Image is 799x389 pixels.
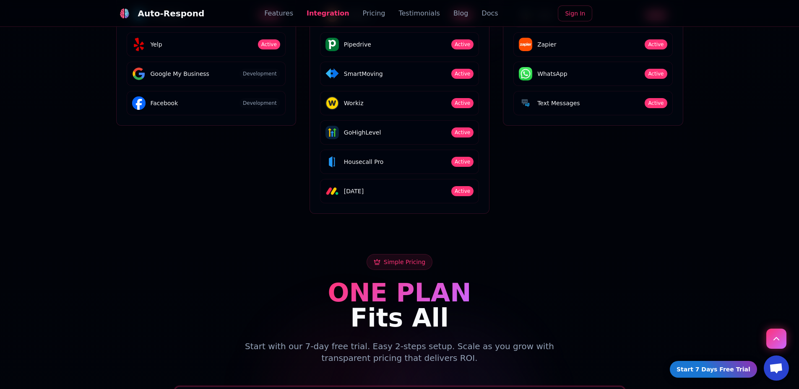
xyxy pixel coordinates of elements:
img: SmartMoving logo [325,67,339,80]
img: Google My Business logo [132,67,146,80]
span: Active [451,186,474,196]
span: Yelp [151,40,162,49]
a: Integration [307,8,349,18]
img: Facebook logo [132,96,146,110]
span: Active [451,39,474,49]
span: Active [451,98,474,108]
img: Monday logo [325,184,339,198]
span: Housecall Pro [344,158,384,166]
span: SmartMoving [344,70,383,78]
span: ONE PLAN [328,278,471,307]
span: Text Messages [537,99,580,107]
span: Active [645,98,667,108]
img: Zapier logo [519,38,532,51]
span: Active [645,39,667,49]
a: Blog [453,8,468,18]
span: Pipedrive [344,40,371,49]
span: [DATE] [344,187,364,195]
img: Workiz logo [325,96,339,110]
span: Simple Pricing [384,258,425,266]
img: Auto-Respond Logo [119,8,129,18]
span: GoHighLevel [344,128,381,137]
a: Features [264,8,293,18]
span: Google My Business [151,70,209,78]
span: Active [451,127,474,137]
img: GoHighLevel logo [325,126,339,139]
span: WhatsApp [537,70,567,78]
div: Open chat [764,355,789,381]
img: WhatsApp logo [519,67,532,80]
a: Testimonials [398,8,440,18]
button: Scroll to top [766,329,786,349]
span: Development [239,69,280,79]
p: Start with our 7-day free trial. Easy 2-steps setup. Scale as you grow with transparent pricing t... [239,340,561,364]
span: Active [645,69,667,79]
img: Pipedrive logo [325,38,339,51]
iframe: Sign in with Google Button [595,5,687,23]
a: Pricing [363,8,385,18]
span: Facebook [151,99,178,107]
a: Sign In [558,5,592,21]
img: Yelp logo [132,38,146,51]
a: Auto-Respond LogoAuto-Respond [116,5,205,22]
span: Fits All [350,303,448,332]
span: Active [451,69,474,79]
div: Auto-Respond [138,8,205,19]
span: Workiz [344,99,364,107]
span: Development [239,98,280,108]
img: Housecall Pro logo [325,155,339,169]
span: Active [451,157,474,167]
img: Text Messages logo [519,96,532,110]
a: Docs [481,8,498,18]
span: Zapier [537,40,556,49]
a: Start 7 Days Free Trial [670,361,757,378]
span: Active [258,39,280,49]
